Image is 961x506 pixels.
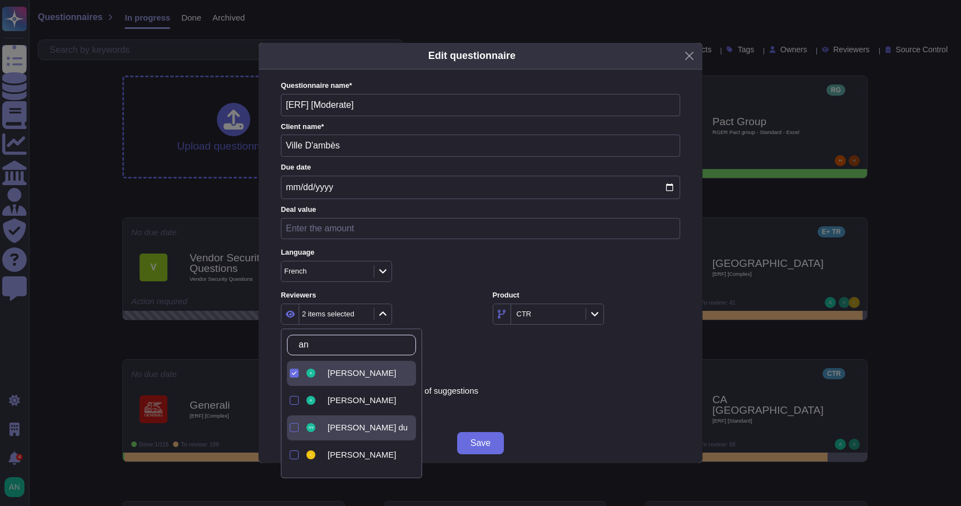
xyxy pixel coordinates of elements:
[304,448,323,462] div: Clement DEFRANCOIS
[281,176,680,199] input: Due date
[493,292,680,299] label: Product
[470,439,491,448] span: Save
[328,395,412,405] div: Alice HERSANT
[293,335,415,355] input: Search by keywords
[328,450,396,460] span: [PERSON_NAME]
[284,267,306,275] div: French
[517,310,532,318] div: CTR
[281,164,680,171] label: Due date
[281,206,680,214] label: Deal value
[457,432,504,454] button: Save
[304,415,416,440] div: Antoine Le du
[428,48,516,63] h5: Edit questionnaire
[328,450,412,460] div: Clement DEFRANCOIS
[328,423,408,433] span: [PERSON_NAME] du
[281,374,680,381] label: Suggestion source control
[304,394,323,407] div: Alice HERSANT
[281,218,680,239] input: Enter the amount
[281,94,680,116] input: Enter questionnaire name
[306,450,315,459] img: user
[306,423,315,432] img: user
[306,369,315,378] img: user
[304,361,416,386] div: Abdelilah ELHASSANI
[304,421,323,434] div: Antoine Le du
[281,249,680,256] label: Language
[328,423,412,433] div: Antoine Le du
[304,470,416,495] div: Gianluca MANNELLA
[306,396,315,405] img: user
[302,310,354,318] div: 2 items selected
[328,395,396,405] span: [PERSON_NAME]
[281,135,680,157] input: Enter company name of the client
[304,366,323,380] div: Abdelilah ELHASSANI
[681,47,698,65] button: Close
[281,123,680,131] label: Client name
[281,82,680,90] label: Questionnaire name
[328,368,412,378] div: Abdelilah ELHASSANI
[304,443,416,468] div: Clement DEFRANCOIS
[328,368,396,378] span: [PERSON_NAME]
[281,292,468,299] label: Reviewers
[304,388,416,413] div: Alice HERSANT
